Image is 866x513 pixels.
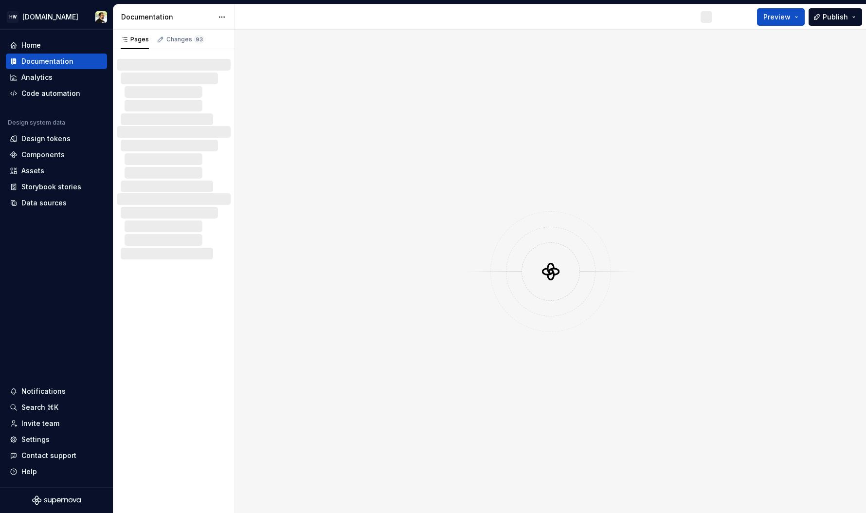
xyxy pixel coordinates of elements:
[823,12,848,22] span: Publish
[21,56,73,66] div: Documentation
[21,166,44,176] div: Assets
[6,179,107,195] a: Storybook stories
[7,11,18,23] div: HW
[763,12,791,22] span: Preview
[6,384,107,399] button: Notifications
[21,73,53,82] div: Analytics
[6,147,107,163] a: Components
[6,54,107,69] a: Documentation
[21,403,58,412] div: Search ⌘K
[21,467,37,476] div: Help
[6,131,107,147] a: Design tokens
[6,70,107,85] a: Analytics
[194,36,204,43] span: 93
[6,464,107,479] button: Help
[32,495,81,505] svg: Supernova Logo
[21,451,76,460] div: Contact support
[6,37,107,53] a: Home
[121,12,213,22] div: Documentation
[6,195,107,211] a: Data sources
[6,432,107,447] a: Settings
[21,435,50,444] div: Settings
[21,134,71,144] div: Design tokens
[757,8,805,26] button: Preview
[21,419,59,428] div: Invite team
[21,182,81,192] div: Storybook stories
[6,416,107,431] a: Invite team
[2,6,111,27] button: HW[DOMAIN_NAME]Honza Toman
[95,11,107,23] img: Honza Toman
[6,448,107,463] button: Contact support
[21,150,65,160] div: Components
[8,119,65,127] div: Design system data
[809,8,862,26] button: Publish
[6,86,107,101] a: Code automation
[166,36,204,43] div: Changes
[21,198,67,208] div: Data sources
[22,12,78,22] div: [DOMAIN_NAME]
[21,40,41,50] div: Home
[21,386,66,396] div: Notifications
[6,163,107,179] a: Assets
[6,400,107,415] button: Search ⌘K
[121,36,149,43] div: Pages
[21,89,80,98] div: Code automation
